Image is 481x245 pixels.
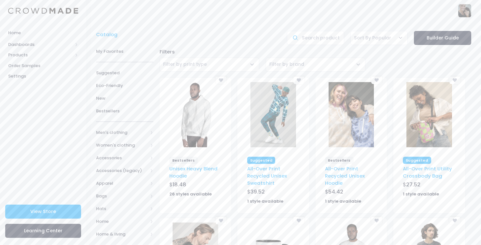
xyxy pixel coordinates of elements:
[266,58,365,72] span: Filter by brand
[403,157,431,164] span: Suggested
[24,227,63,234] span: Learning Center
[403,181,455,190] div: $
[406,181,420,188] span: 27.52
[5,205,81,219] a: View Store
[96,31,121,38] a: Catalog
[8,73,78,79] span: Settings
[160,58,259,72] span: Filter by print type
[96,95,153,102] span: New
[8,63,78,69] span: Order Samples
[96,82,153,89] span: Eco-Friendly
[414,31,471,45] a: Builder Guide
[96,231,148,238] span: Home & living
[247,157,276,164] span: Suggested
[328,188,343,195] span: 54.42
[96,193,148,199] span: Bags
[169,157,198,164] span: Bestsellers
[250,188,265,195] span: 39.52
[30,208,56,215] span: View Store
[247,165,287,187] a: All-Over Print Recycled Unisex Sweatshirt
[169,181,222,190] div: $
[247,198,283,204] strong: 1 style available
[247,188,300,197] div: $
[96,48,153,55] span: My Favorites
[96,92,153,105] a: New
[163,61,207,68] span: Filter by print type
[96,206,148,212] span: Hats
[96,129,148,136] span: Men's clothing
[8,41,73,48] span: Dashboards
[96,45,153,58] a: My Favorites
[8,52,73,58] span: Products
[325,188,377,197] div: $
[96,70,153,76] span: Suggested
[287,31,344,45] input: Search products
[169,165,218,179] a: Unisex Heavy Blend Hoodie
[5,224,81,238] a: Learning Center
[325,165,365,187] a: All-Over Print Recycled Unisex Hoodie
[350,31,408,45] span: Sort By Popular
[96,218,148,225] span: Home
[96,105,153,117] a: Bestsellers
[8,8,78,14] img: Logo
[325,157,354,164] span: Bestsellers
[96,155,148,161] span: Accessories
[403,165,452,179] a: All-Over Print Utility Crossbody Bag
[96,79,153,92] a: Eco-Friendly
[269,61,304,68] span: Filter by brand
[96,180,148,187] span: Apparel
[169,191,212,197] strong: 26 styles available
[96,108,153,114] span: Bestsellers
[403,191,439,197] strong: 1 style available
[96,142,148,149] span: Women's clothing
[157,48,474,55] div: Filters
[458,4,471,17] img: User
[163,61,207,67] span: Filter by print type
[269,61,304,67] span: Filter by brand
[8,30,78,36] span: Home
[173,181,186,188] span: 18.48
[325,198,361,204] strong: 1 style available
[354,35,391,41] span: Sort By Popular
[96,167,148,174] span: Accessories (legacy)
[96,66,153,79] a: Suggested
